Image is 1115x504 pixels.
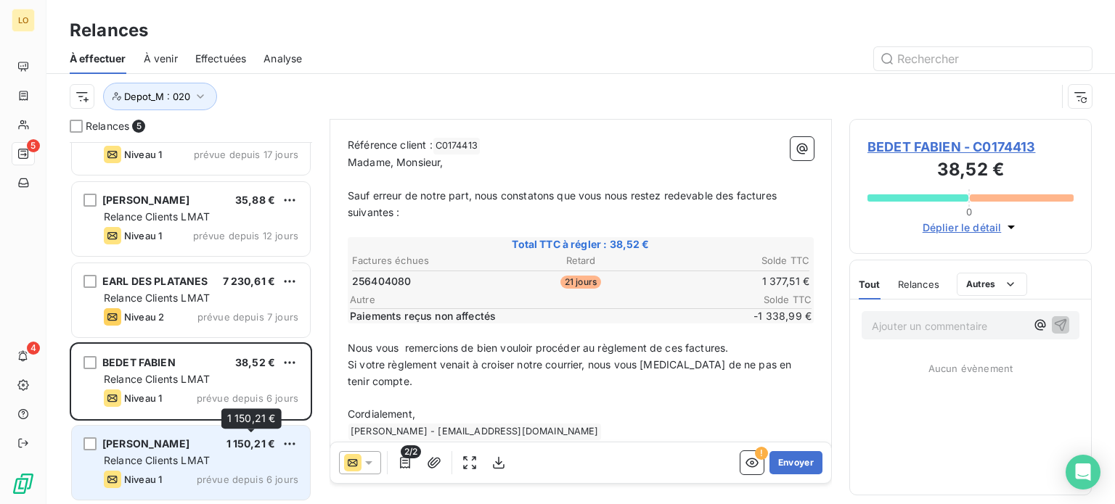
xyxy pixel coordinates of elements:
[348,189,780,218] span: Sauf erreur de notre part, nous constatons que vous nous restez redevable des factures suivantes :
[348,156,444,168] span: Madame, Monsieur,
[350,237,812,252] span: Total TTC à régler : 38,52 €
[957,273,1027,296] button: Autres
[227,412,276,424] span: 1 150,21 €
[560,276,601,289] span: 21 jours
[124,149,162,160] span: Niveau 1
[505,253,656,268] th: Retard
[724,294,812,305] span: Solde TTC
[433,138,480,154] span: C0174413
[867,137,1074,157] span: BEDET FABIEN - C0174413
[70,142,312,504] div: grid
[194,149,298,160] span: prévue depuis 17 jours
[104,454,210,466] span: Relance Clients LMAT
[124,311,164,323] span: Niveau 2
[103,83,217,110] button: Depot_M : 020
[874,47,1092,70] input: Rechercher
[102,437,189,450] span: [PERSON_NAME]
[658,273,810,289] td: 1 377,51 €
[351,253,503,268] th: Factures échues
[27,342,40,355] span: 4
[102,275,208,287] span: EARL DES PLATANES
[124,392,162,404] span: Niveau 1
[195,51,247,66] span: Effectuées
[27,139,40,152] span: 5
[348,358,795,387] span: Si votre règlement venait à croiser notre courrier, nous vous [MEDICAL_DATA] de ne pas en tenir c...
[104,210,210,223] span: Relance Clients LMAT
[350,309,722,323] span: Paiements reçus non affectés
[235,356,275,368] span: 38,52 €
[197,311,298,323] span: prévue depuis 7 jours
[898,278,939,290] span: Relances
[348,424,601,440] span: [PERSON_NAME] - [EMAIL_ADDRESS][DOMAIN_NAME]
[348,408,415,420] span: Cordialement,
[124,474,162,485] span: Niveau 1
[1066,455,1100,489] div: Open Intercom Messenger
[352,274,411,289] span: 256404080
[70,51,126,66] span: À effectuer
[769,451,822,474] button: Envoyer
[104,292,210,304] span: Relance Clients LMAT
[132,120,145,133] span: 5
[70,17,148,44] h3: Relances
[966,206,972,218] span: 0
[12,472,35,495] img: Logo LeanPay
[724,309,812,323] span: -1 338,99 €
[348,342,728,354] span: Nous vous remercions de bien vouloir procéder au règlement de ces factures.
[348,139,433,151] span: Référence client :
[223,275,276,287] span: 7 230,61 €
[235,194,275,206] span: 35,88 €
[102,356,176,368] span: BEDET FABIEN
[226,437,276,450] span: 1 150,21 €
[102,194,189,206] span: [PERSON_NAME]
[197,392,298,404] span: prévue depuis 6 jours
[193,230,298,241] span: prévue depuis 12 jours
[124,91,190,102] span: Depot_M : 020
[104,373,210,385] span: Relance Clients LMAT
[350,294,724,305] span: Autre
[918,219,1024,236] button: Déplier le détail
[401,445,421,458] span: 2/2
[197,474,298,485] span: prévue depuis 6 jours
[124,230,162,241] span: Niveau 1
[923,220,1002,235] span: Déplier le détail
[86,119,129,133] span: Relances
[859,278,881,290] span: Tout
[144,51,178,66] span: À venir
[264,51,302,66] span: Analyse
[12,9,35,32] div: LO
[658,253,810,268] th: Solde TTC
[928,363,1013,374] span: Aucun évènement
[867,157,1074,186] h3: 38,52 €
